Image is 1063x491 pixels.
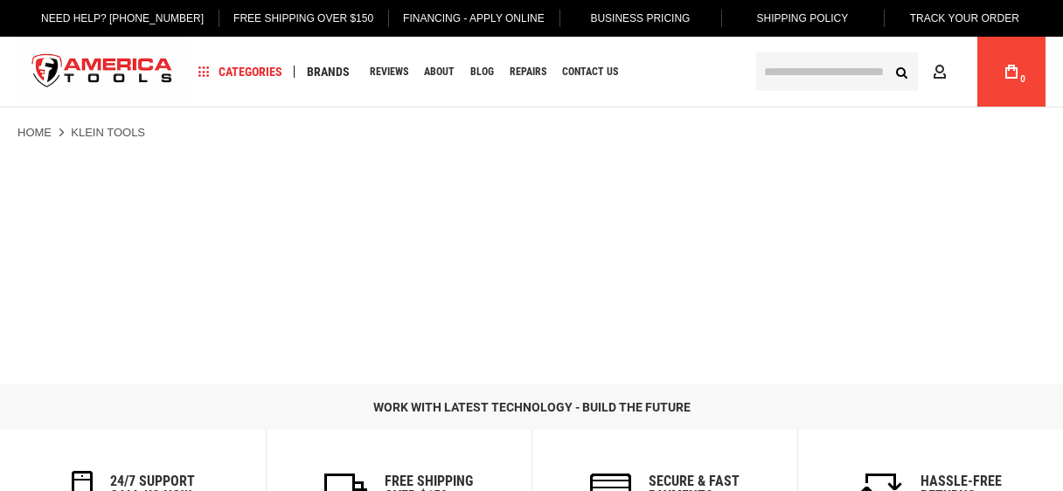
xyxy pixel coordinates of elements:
[462,60,502,84] a: Blog
[510,66,546,77] span: Repairs
[562,66,618,77] span: Contact Us
[17,39,187,105] img: America Tools
[885,55,918,88] button: Search
[424,66,455,77] span: About
[370,66,408,77] span: Reviews
[416,60,462,84] a: About
[17,125,52,141] a: Home
[757,12,849,24] span: Shipping Policy
[71,126,145,139] strong: Klein Tools
[191,60,290,84] a: Categories
[198,66,282,78] span: Categories
[299,60,358,84] a: Brands
[554,60,626,84] a: Contact Us
[470,66,494,77] span: Blog
[995,37,1028,107] a: 0
[362,60,416,84] a: Reviews
[307,66,350,78] span: Brands
[17,39,187,105] a: store logo
[502,60,554,84] a: Repairs
[1020,74,1025,84] span: 0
